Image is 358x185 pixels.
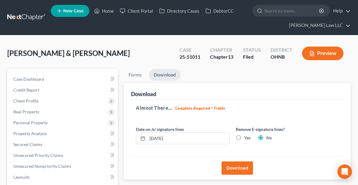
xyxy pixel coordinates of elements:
a: Lawsuits [8,172,118,183]
span: 13 [228,54,233,60]
span: Credit Report [13,87,39,92]
input: MM/DD/YYYY [147,133,229,144]
a: Unsecured Nonpriority Claims [8,161,118,172]
span: New Case [63,9,84,13]
span: Case Dashboard [13,76,44,82]
a: Download [149,69,181,81]
span: Property Analysis [13,131,47,136]
button: Download [222,161,253,175]
span: Lawsuits [13,174,30,180]
a: Unsecured Priority Claims [8,150,118,161]
span: Secured Claims [13,142,42,147]
div: District [271,47,292,54]
span: Unsecured Nonpriority Claims [13,164,71,169]
div: Chapter [210,47,233,54]
span: Unsecured Priority Claims [13,153,63,158]
span: Personal Property [13,120,48,125]
label: No [266,135,272,141]
div: Chapter [210,54,233,60]
span: Client Profile [13,98,38,103]
a: Home [91,5,117,16]
strong: Complete Required * Fields [175,106,225,111]
div: Filed [243,54,261,60]
a: Directory Cases [156,5,202,16]
div: OHNB [271,54,292,60]
input: Search by name... [264,5,320,16]
label: Date on /s/ signature lines [136,126,184,132]
button: Preview [302,47,343,60]
h5: Almost There... [136,104,339,112]
a: Help [330,5,350,16]
div: Case [179,47,200,54]
div: Download [131,90,156,98]
a: Credit Report [8,85,118,96]
a: Forms [124,69,146,81]
a: [PERSON_NAME] Law LLC [286,20,350,31]
span: Real Property [13,109,39,114]
label: Remove E-signature lines? [236,126,330,132]
div: Status [243,47,261,54]
a: Property Analysis [8,128,118,139]
a: DebtorCC [202,5,237,16]
div: 25-51011 [179,54,200,60]
a: Secured Claims [8,139,118,150]
a: Case Dashboard [8,74,118,85]
span: [PERSON_NAME] & [PERSON_NAME] [7,49,130,57]
a: Client Portal [117,5,156,16]
label: Yes [244,135,251,141]
div: Open Intercom Messenger [337,164,352,179]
